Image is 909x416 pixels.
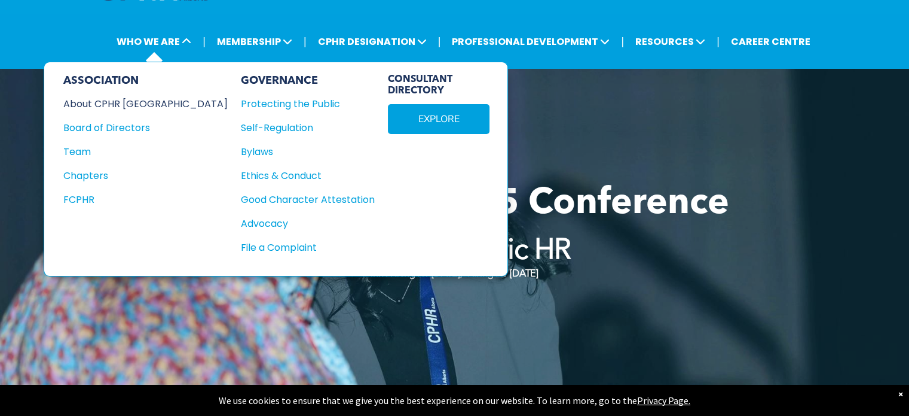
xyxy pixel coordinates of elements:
[388,104,489,134] a: EXPLORE
[63,144,228,159] a: Team
[632,31,709,53] span: RESOURCES
[241,216,362,231] div: Advocacy
[448,31,613,53] span: PROFESSIONAL DEVELOPMENT
[304,29,307,54] li: |
[241,120,375,135] a: Self-Regulation
[63,192,212,207] div: FCPHR
[241,144,362,159] div: Bylaws
[314,31,430,53] span: CPHR DESIGNATION
[371,269,538,279] strong: Innovating for [DATE], Caring for [DATE]
[637,394,690,406] a: Privacy Page.
[898,388,903,400] div: Dismiss notification
[241,144,375,159] a: Bylaws
[241,96,362,111] div: Protecting the Public
[113,31,195,53] span: WHO WE ARE
[621,29,624,54] li: |
[727,31,814,53] a: CAREER CENTRE
[241,168,375,183] a: Ethics & Conduct
[241,240,362,255] div: File a Complaint
[438,29,441,54] li: |
[63,120,228,135] a: Board of Directors
[241,120,362,135] div: Self-Regulation
[63,96,228,111] a: About CPHR [GEOGRAPHIC_DATA]
[388,74,489,97] span: CONSULTANT DIRECTORY
[63,144,212,159] div: Team
[63,168,212,183] div: Chapters
[241,192,362,207] div: Good Character Attestation
[63,96,212,111] div: About CPHR [GEOGRAPHIC_DATA]
[241,96,375,111] a: Protecting the Public
[241,240,375,255] a: File a Complaint
[63,168,228,183] a: Chapters
[63,192,228,207] a: FCPHR
[241,216,375,231] a: Advocacy
[241,192,375,207] a: Good Character Attestation
[63,74,228,87] div: ASSOCIATION
[63,120,212,135] div: Board of Directors
[241,74,375,87] div: GOVERNANCE
[717,29,720,54] li: |
[213,31,296,53] span: MEMBERSHIP
[241,168,362,183] div: Ethics & Conduct
[203,29,206,54] li: |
